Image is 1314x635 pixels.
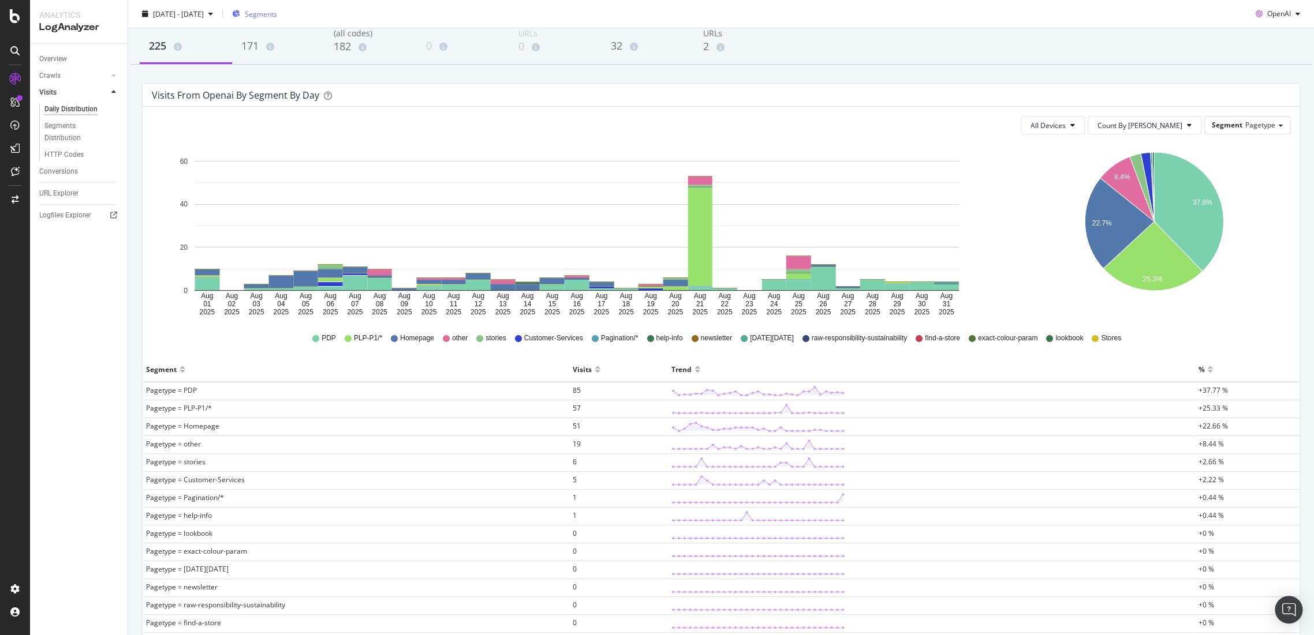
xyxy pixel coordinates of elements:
text: 37.8% [1192,198,1212,206]
a: Daily Distribution [44,103,120,115]
span: +0 % [1198,564,1214,574]
text: 19 [647,300,655,308]
span: PDP [322,333,336,343]
div: 0 [426,39,500,54]
span: 85 [573,385,581,395]
div: Analytics [39,9,118,21]
text: 02 [228,300,236,308]
div: 0 [518,39,592,54]
text: 06 [327,300,335,308]
a: Visits [39,87,108,99]
text: 2025 [717,308,733,316]
span: 19 [573,439,581,449]
text: Aug [398,292,410,300]
text: 2025 [889,308,905,316]
text: 11 [450,300,458,308]
span: Pagetype = Homepage [146,421,219,431]
text: 16 [573,300,581,308]
text: Aug [570,292,583,300]
text: 2025 [692,308,708,316]
text: 25.3% [1143,276,1162,284]
span: Pagetype = Customer-Services [146,475,245,484]
span: +22.66 % [1198,421,1227,431]
text: 12 [475,300,483,308]
text: Aug [743,292,755,300]
text: Aug [792,292,804,300]
span: 57 [573,403,581,413]
text: Aug [521,292,533,300]
text: 2025 [298,308,313,316]
text: 2025 [791,308,807,316]
text: Aug [620,292,632,300]
span: Stores [1101,333,1121,343]
span: [DATE] - [DATE] [153,9,204,18]
text: Aug [251,292,263,300]
span: 1 [573,510,577,520]
text: 2025 [372,308,387,316]
span: 0 [573,546,577,556]
div: Visits [573,360,592,378]
a: Overview [39,53,120,65]
span: +37.77 % [1198,385,1227,395]
div: URL Explorer [39,187,79,200]
text: 30 [918,300,926,308]
text: 18 [622,300,630,308]
div: Open Intercom Messenger [1275,596,1302,623]
text: Aug [644,292,656,300]
span: Pagetype = PLP-P1/* [146,403,212,413]
text: 13 [499,300,507,308]
span: 6 [573,457,577,467]
text: 28 [868,300,876,308]
text: Aug [546,292,558,300]
span: +2.22 % [1198,475,1223,484]
text: 03 [253,300,261,308]
span: 0 [573,564,577,574]
div: Logfiles Explorer [39,209,91,221]
button: OpenAI [1251,5,1305,23]
text: 21 [696,300,704,308]
text: Aug [916,292,928,300]
span: find-a-store [925,333,960,343]
span: Pagetype = Pagination/* [146,493,224,502]
text: 25 [794,300,802,308]
text: 20 [180,243,188,251]
div: 182 [334,39,408,54]
text: 27 [844,300,852,308]
span: PLP-P1/* [354,333,382,343]
a: HTTP Codes [44,149,120,161]
span: +0 % [1198,582,1214,592]
span: +0.44 % [1198,510,1223,520]
text: 2025 [939,308,954,316]
button: Segments [227,5,282,23]
div: 32 [611,39,685,54]
span: +0 % [1198,546,1214,556]
text: Aug [669,292,681,300]
text: Aug [842,292,854,300]
div: Visits from openai by Segment by Day [152,89,319,101]
text: 15 [548,300,557,308]
text: 31 [942,300,950,308]
span: Pagetype [1245,120,1275,130]
span: Count By Day [1098,121,1182,130]
span: Pagetype = stories [146,457,206,467]
text: Aug [447,292,460,300]
text: 2025 [643,308,659,316]
text: 2025 [865,308,880,316]
span: +0 % [1198,528,1214,538]
text: 05 [302,300,310,308]
text: Aug [940,292,952,300]
text: 2025 [471,308,486,316]
text: 2025 [520,308,535,316]
div: Segment [146,360,177,378]
text: Aug [768,292,780,300]
a: Logfiles Explorer [39,209,120,221]
span: stories [486,333,506,343]
span: 0 [573,600,577,610]
a: URL Explorer [39,187,120,200]
svg: A chart. [152,144,1001,317]
text: 22 [721,300,729,308]
svg: A chart. [1019,144,1288,317]
span: Pagetype = PDP [146,385,197,395]
text: 2025 [249,308,264,316]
